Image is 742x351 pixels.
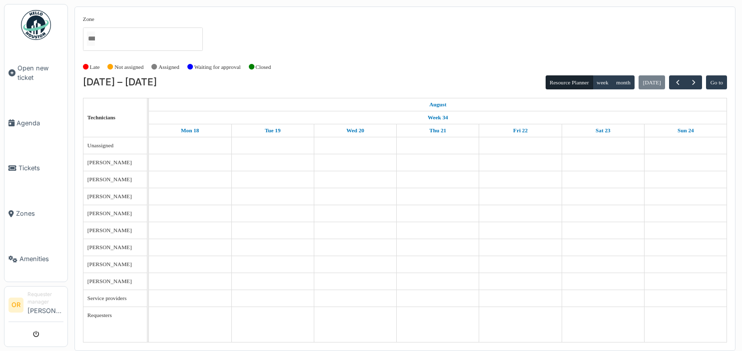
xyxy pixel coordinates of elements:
span: [PERSON_NAME] [87,261,132,267]
span: Requesters [87,312,112,318]
button: [DATE] [639,75,665,89]
span: [PERSON_NAME] [87,278,132,284]
li: OR [8,298,23,313]
a: Week 34 [425,111,451,124]
label: Not assigned [114,63,143,71]
span: Open new ticket [17,63,63,82]
button: month [612,75,635,89]
button: week [593,75,613,89]
button: Previous week [669,75,686,90]
span: Tickets [18,163,63,173]
button: Next week [686,75,702,90]
a: Zones [4,191,67,236]
span: [PERSON_NAME] [87,176,132,182]
label: Closed [255,63,271,71]
a: Open new ticket [4,45,67,100]
a: Amenities [4,236,67,282]
span: Agenda [16,118,63,128]
span: Unassigned [87,142,113,148]
a: 18 August 2025 [427,98,449,111]
a: 24 August 2025 [675,124,697,137]
label: Assigned [158,63,179,71]
a: 18 August 2025 [178,124,201,137]
label: Zone [83,15,94,23]
a: 20 August 2025 [344,124,367,137]
a: OR Requester manager[PERSON_NAME] [8,291,63,322]
span: Zones [16,209,63,218]
span: Service providers [87,295,127,301]
span: [PERSON_NAME] [87,193,132,199]
button: Go to [706,75,727,89]
img: Badge_color-CXgf-gQk.svg [21,10,51,40]
span: [PERSON_NAME] [87,159,132,165]
div: Requester manager [27,291,63,306]
label: Waiting for approval [194,63,241,71]
a: 21 August 2025 [427,124,449,137]
span: Technicians [87,114,115,120]
a: 19 August 2025 [262,124,283,137]
label: Late [90,63,100,71]
a: 23 August 2025 [593,124,613,137]
a: Tickets [4,146,67,191]
a: 22 August 2025 [511,124,530,137]
h2: [DATE] – [DATE] [83,76,157,88]
li: [PERSON_NAME] [27,291,63,320]
span: [PERSON_NAME] [87,227,132,233]
span: [PERSON_NAME] [87,244,132,250]
button: Resource Planner [546,75,593,89]
input: All [87,31,95,46]
span: [PERSON_NAME] [87,210,132,216]
a: Agenda [4,100,67,146]
span: Amenities [19,254,63,264]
